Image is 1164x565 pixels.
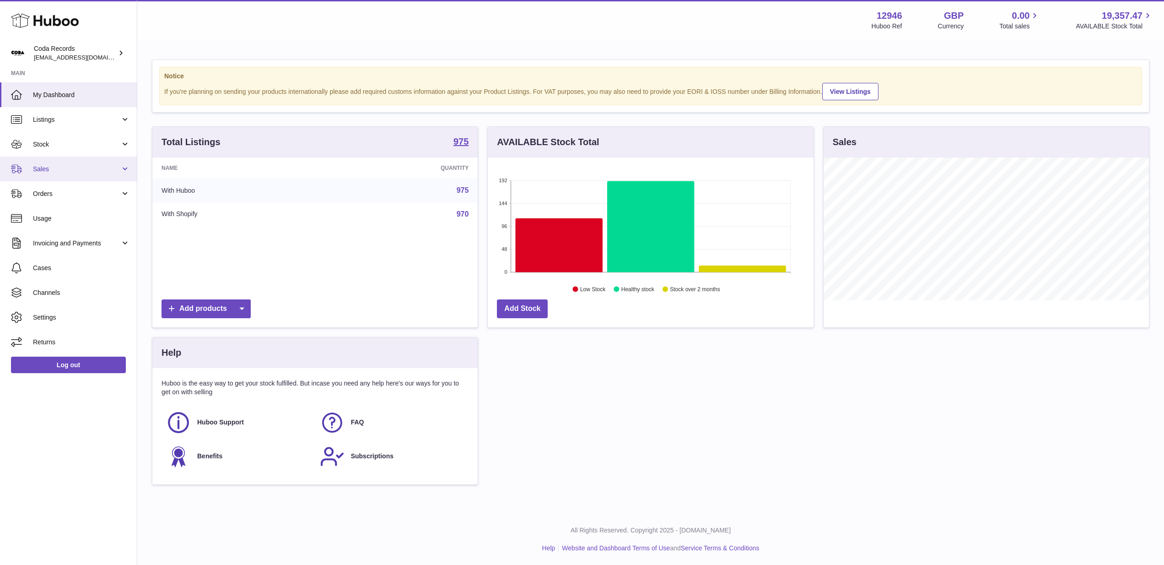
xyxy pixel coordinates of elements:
[944,10,964,22] strong: GBP
[872,22,902,31] div: Huboo Ref
[1102,10,1142,22] span: 19,357.47
[502,246,507,252] text: 48
[162,136,221,148] h3: Total Listings
[11,357,126,373] a: Log out
[33,288,130,297] span: Channels
[833,136,857,148] h3: Sales
[33,115,120,124] span: Listings
[877,10,902,22] strong: 12946
[162,299,251,318] a: Add products
[164,81,1137,100] div: If you're planning on sending your products internationally please add required customs informati...
[621,286,655,293] text: Healthy stock
[320,410,464,435] a: FAQ
[152,179,328,202] td: With Huboo
[457,186,469,194] a: 975
[497,299,548,318] a: Add Stock
[33,165,120,174] span: Sales
[152,202,328,226] td: With Shopify
[166,444,311,469] a: Benefits
[1076,10,1153,31] a: 19,357.47 AVAILABLE Stock Total
[999,10,1040,31] a: 0.00 Total sales
[33,264,130,272] span: Cases
[457,210,469,218] a: 970
[559,544,759,553] li: and
[328,158,478,179] th: Quantity
[351,452,393,461] span: Subscriptions
[502,223,507,229] text: 96
[1076,22,1153,31] span: AVAILABLE Stock Total
[162,347,181,359] h3: Help
[681,544,760,552] a: Service Terms & Conditions
[670,286,720,293] text: Stock over 2 months
[320,444,464,469] a: Subscriptions
[580,286,606,293] text: Low Stock
[499,201,507,206] text: 144
[542,544,555,552] a: Help
[351,418,364,427] span: FAQ
[166,410,311,435] a: Huboo Support
[11,46,25,60] img: haz@pcatmedia.com
[453,137,469,148] a: 975
[197,418,244,427] span: Huboo Support
[453,137,469,146] strong: 975
[822,83,878,100] a: View Listings
[33,313,130,322] span: Settings
[34,44,116,62] div: Coda Records
[499,178,507,183] text: 192
[33,338,130,347] span: Returns
[197,452,222,461] span: Benefits
[145,526,1157,535] p: All Rights Reserved. Copyright 2025 - [DOMAIN_NAME]
[562,544,670,552] a: Website and Dashboard Terms of Use
[34,54,135,61] span: [EMAIL_ADDRESS][DOMAIN_NAME]
[33,239,120,248] span: Invoicing and Payments
[33,190,120,198] span: Orders
[505,269,507,275] text: 0
[164,72,1137,81] strong: Notice
[162,379,469,397] p: Huboo is the easy way to get your stock fulfilled. But incase you need any help here's our ways f...
[938,22,964,31] div: Currency
[497,136,599,148] h3: AVAILABLE Stock Total
[33,140,120,149] span: Stock
[999,22,1040,31] span: Total sales
[33,214,130,223] span: Usage
[33,91,130,99] span: My Dashboard
[152,158,328,179] th: Name
[1012,10,1030,22] span: 0.00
